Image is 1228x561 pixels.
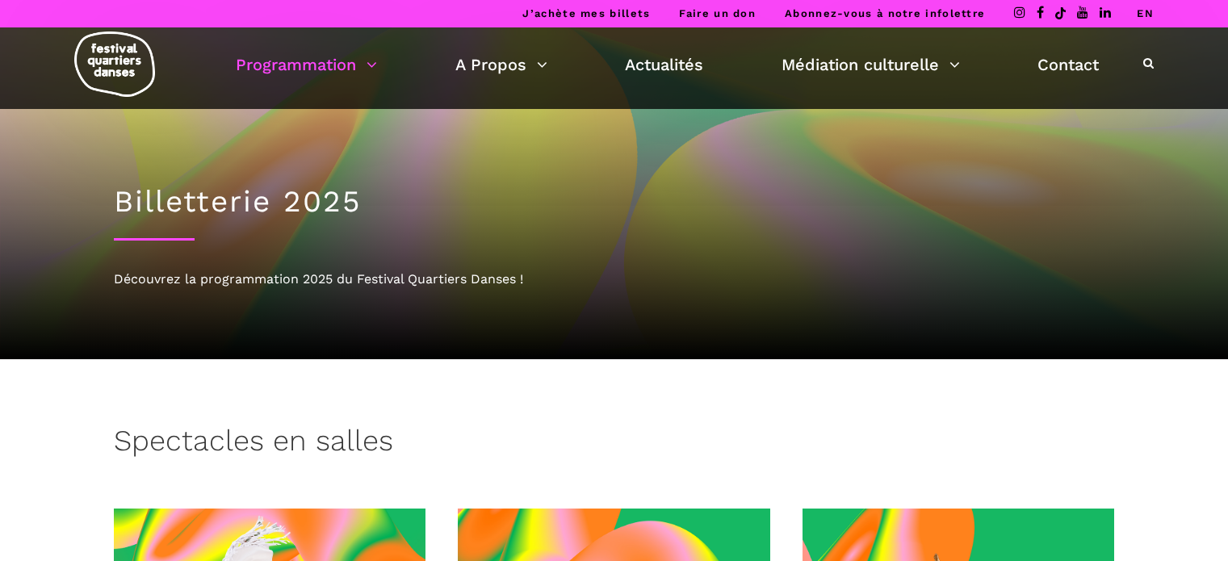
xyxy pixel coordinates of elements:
[1037,51,1099,78] a: Contact
[1137,7,1154,19] a: EN
[114,184,1115,220] h1: Billetterie 2025
[522,7,650,19] a: J’achète mes billets
[455,51,547,78] a: A Propos
[782,51,960,78] a: Médiation culturelle
[785,7,985,19] a: Abonnez-vous à notre infolettre
[625,51,703,78] a: Actualités
[114,424,393,464] h3: Spectacles en salles
[114,269,1115,290] div: Découvrez la programmation 2025 du Festival Quartiers Danses !
[679,7,756,19] a: Faire un don
[236,51,377,78] a: Programmation
[74,31,155,97] img: logo-fqd-med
